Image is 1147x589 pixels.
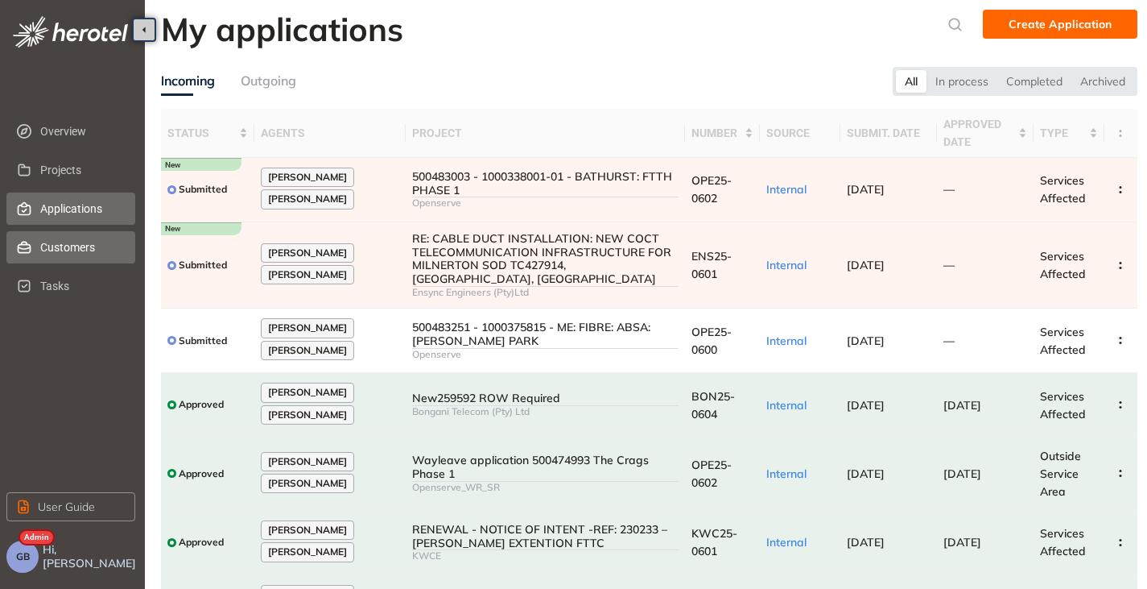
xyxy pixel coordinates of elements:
span: [DATE] [847,398,885,413]
button: Create Application [983,10,1137,39]
div: In process [926,70,997,93]
div: Archived [1071,70,1134,93]
span: Approved [179,537,224,548]
th: number [685,109,759,158]
div: KWCE [412,550,679,562]
th: agents [254,109,406,158]
span: [PERSON_NAME] [268,409,347,421]
span: User Guide [38,498,95,516]
span: [PERSON_NAME] [268,546,347,558]
span: [PERSON_NAME] [268,322,347,334]
span: [PERSON_NAME] [268,269,347,280]
span: Applications [40,193,122,225]
span: — [943,182,955,197]
span: status [167,124,236,142]
span: Create Application [1009,15,1112,33]
span: Approved [179,468,224,479]
span: number [691,124,741,142]
span: Customers [40,231,122,263]
span: OPE25-0602 [691,173,732,205]
span: [DATE] [847,258,885,272]
div: RENEWAL - NOTICE OF INTENT -REF: 230233 – [PERSON_NAME] EXTENTION FTTC [412,523,679,550]
div: All [896,70,926,93]
span: [DATE] [847,535,885,550]
th: approved date [937,109,1034,158]
span: Overview [40,115,122,147]
span: approved date [943,115,1015,151]
span: Internal [766,398,807,413]
span: [DATE] [847,334,885,348]
div: Ensync Engineers (Pty)Ltd [412,287,679,298]
span: [PERSON_NAME] [268,478,347,489]
span: GB [16,551,30,562]
h2: My applications [161,10,403,48]
div: New259592 ROW Required [412,392,679,405]
span: [DATE] [943,535,981,550]
span: Tasks [40,270,122,302]
span: Internal [766,258,807,272]
th: submit. date [840,109,937,158]
button: GB [6,541,39,573]
div: Bongani Telecom (Pty) Ltd [412,406,679,417]
span: Internal [766,182,807,197]
span: [DATE] [847,467,885,481]
img: logo [13,16,128,48]
span: BON25-0604 [691,389,735,421]
span: Submitted [179,335,227,346]
span: Approved [179,399,224,410]
th: project [406,109,685,158]
div: Openserve [412,197,679,209]
span: Services Affected [1040,526,1086,558]
span: [PERSON_NAME] [268,456,347,467]
div: Openserve_WR_SR [412,482,679,493]
span: Services Affected [1040,389,1086,421]
div: Outgoing [241,71,296,91]
span: ENS25-0601 [691,249,732,281]
span: Services Affected [1040,173,1086,205]
span: [PERSON_NAME] [268,387,347,398]
span: [DATE] [943,398,981,413]
div: Incoming [161,71,215,91]
span: Services Affected [1040,249,1086,281]
span: Submitted [179,184,227,195]
span: Internal [766,535,807,550]
div: RE: CABLE DUCT INSTALLATION: NEW COCT TELECOMMUNICATION INFRASTRUCTURE FOR MILNERTON SOD TC427914... [412,232,679,286]
div: Openserve [412,349,679,360]
span: — [943,258,955,272]
span: [PERSON_NAME] [268,172,347,183]
span: [DATE] [943,467,981,481]
span: Projects [40,154,122,186]
span: OPE25-0602 [691,458,732,490]
span: [PERSON_NAME] [268,345,347,356]
span: Hi, [PERSON_NAME] [43,543,138,570]
span: [PERSON_NAME] [268,247,347,259]
span: Internal [766,467,807,481]
span: Outside Service Area [1040,449,1081,499]
span: OPE25-0600 [691,325,732,357]
span: [PERSON_NAME] [268,525,347,536]
div: Completed [997,70,1071,93]
span: — [943,334,955,348]
div: 500483003 - 1000338001-01 - BATHURST: FTTH PHASE 1 [412,170,679,197]
th: type [1034,109,1104,158]
span: type [1040,124,1086,142]
span: Internal [766,334,807,348]
div: 500483251 - 1000375815 - ME: FIBRE: ABSA: [PERSON_NAME] PARK [412,321,679,348]
th: status [161,109,254,158]
span: KWC25-0601 [691,526,737,558]
button: User Guide [6,492,135,521]
span: [DATE] [847,182,885,197]
th: source [760,109,840,158]
span: Submitted [179,259,227,271]
span: Services Affected [1040,325,1086,357]
span: [PERSON_NAME] [268,193,347,205]
div: Wayleave application 500474993 The Crags Phase 1 [412,454,679,481]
